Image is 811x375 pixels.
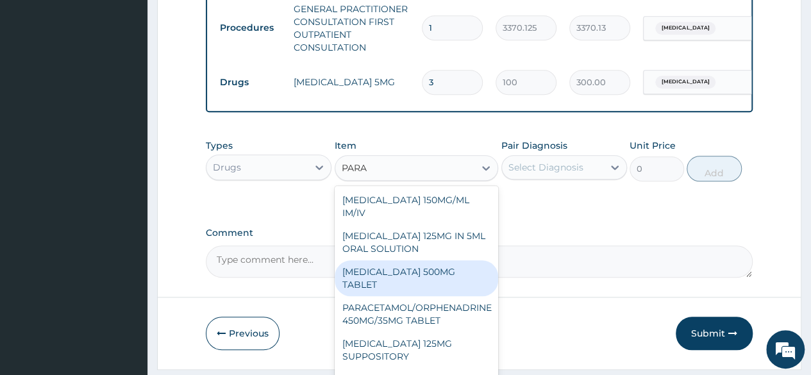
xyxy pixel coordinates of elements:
button: Previous [206,317,280,350]
div: PARACETAMOL/ORPHENADRINE 450MG/35MG TABLET [335,296,499,332]
textarea: Type your message and hit 'Enter' [6,244,244,288]
div: [MEDICAL_DATA] 500MG TABLET [335,260,499,296]
label: Unit Price [630,139,676,152]
button: Add [687,156,741,181]
div: Minimize live chat window [210,6,241,37]
td: [MEDICAL_DATA] 5MG [287,69,415,95]
div: Chat with us now [67,72,215,88]
img: d_794563401_company_1708531726252_794563401 [24,64,52,96]
span: [MEDICAL_DATA] [655,22,715,35]
td: Procedures [213,16,287,40]
div: Drugs [213,161,241,174]
label: Pair Diagnosis [501,139,567,152]
div: [MEDICAL_DATA] 150MG/ML IM/IV [335,188,499,224]
label: Comment [206,228,753,238]
td: Drugs [213,71,287,94]
label: Types [206,140,233,151]
button: Submit [676,317,753,350]
div: Select Diagnosis [508,161,583,174]
div: [MEDICAL_DATA] 125MG IN 5ML ORAL SOLUTION [335,224,499,260]
span: We're online! [74,108,177,238]
div: [MEDICAL_DATA] 125MG SUPPOSITORY [335,332,499,368]
label: Item [335,139,356,152]
span: [MEDICAL_DATA] [655,76,715,88]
